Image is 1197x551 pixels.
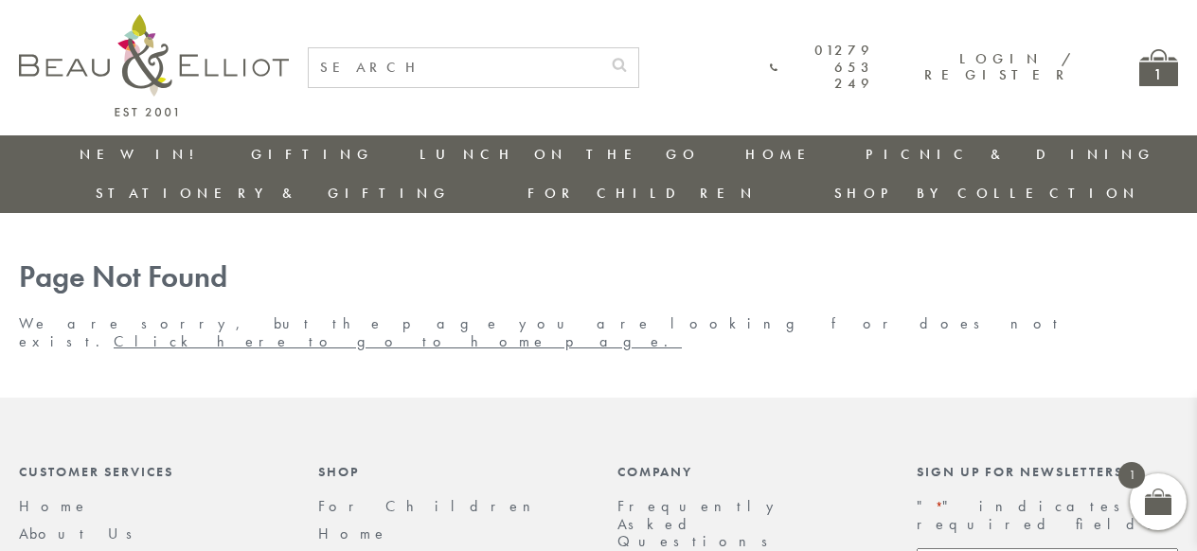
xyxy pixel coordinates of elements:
[617,496,784,551] a: Frequently Asked Questions
[114,331,682,351] a: Click here to go to home page.
[251,145,374,164] a: Gifting
[924,49,1073,84] a: Login / Register
[318,496,545,516] a: For Children
[770,43,875,92] a: 01279 653 249
[19,496,89,516] a: Home
[19,524,145,543] a: About Us
[318,464,580,479] div: Shop
[917,498,1178,533] p: " " indicates required fields
[19,464,280,479] div: Customer Services
[834,184,1140,203] a: Shop by collection
[866,145,1155,164] a: Picnic & Dining
[1139,49,1178,86] a: 1
[527,184,758,203] a: For Children
[309,48,600,87] input: SEARCH
[19,14,289,116] img: logo
[617,464,879,479] div: Company
[917,464,1178,479] div: Sign up for newsletters
[96,184,451,203] a: Stationery & Gifting
[19,260,1178,295] h1: Page Not Found
[318,524,388,543] a: Home
[1118,462,1145,489] span: 1
[420,145,700,164] a: Lunch On The Go
[745,145,821,164] a: Home
[80,145,206,164] a: New in!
